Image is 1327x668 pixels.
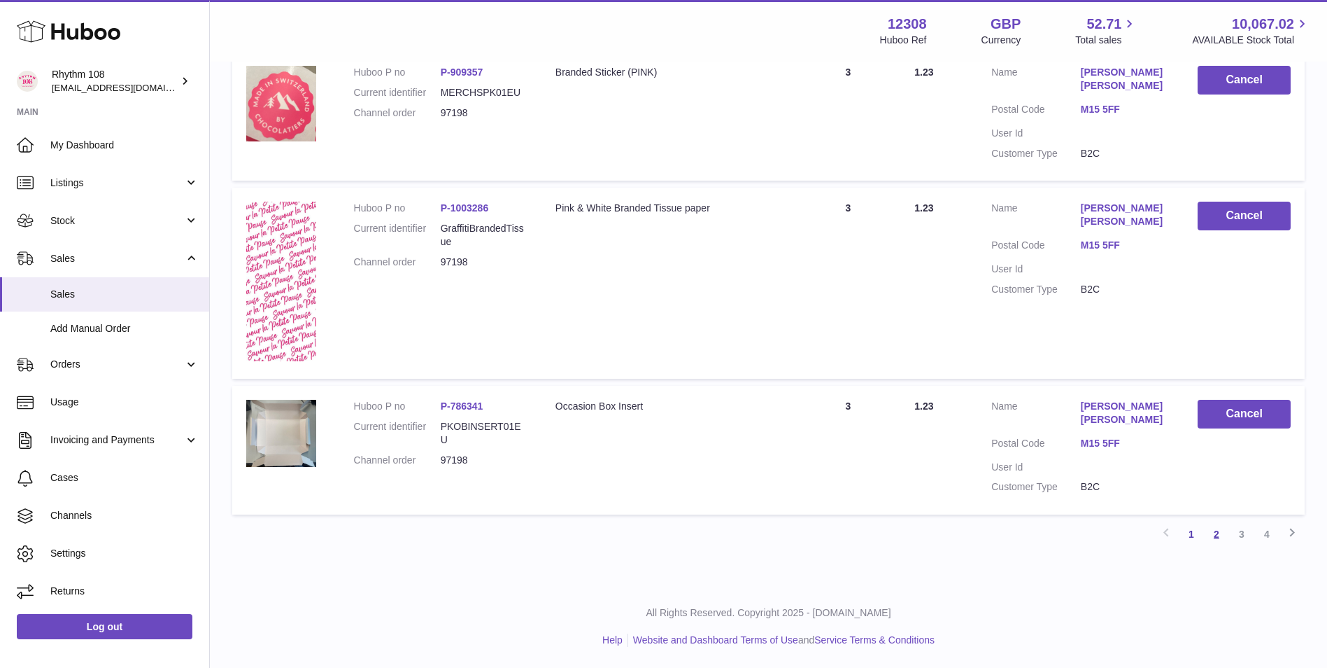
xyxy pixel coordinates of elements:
[991,400,1081,430] dt: Name
[1204,522,1229,547] a: 2
[1081,239,1170,252] a: M15 5FF
[246,400,316,467] img: 123081688034803.jpg
[991,66,1081,96] dt: Name
[441,256,527,269] dd: 97198
[354,86,441,99] dt: Current identifier
[628,634,935,647] li: and
[50,322,199,335] span: Add Manual Order
[914,67,933,78] span: 1.23
[991,15,1021,34] strong: GBP
[1081,283,1170,296] dd: B2C
[50,139,199,152] span: My Dashboard
[50,176,184,190] span: Listings
[991,202,1081,232] dt: Name
[52,82,206,93] span: [EMAIL_ADDRESS][DOMAIN_NAME]
[555,400,782,413] div: Occasion Box Insert
[17,71,38,92] img: internalAdmin-12308@internal.huboo.com
[50,547,199,560] span: Settings
[221,606,1316,620] p: All Rights Reserved. Copyright 2025 - [DOMAIN_NAME]
[1081,103,1170,116] a: M15 5FF
[354,222,441,249] dt: Current identifier
[441,222,527,249] dd: GraffitiBrandedTissue
[1075,34,1137,47] span: Total sales
[1198,202,1291,230] button: Cancel
[50,214,184,228] span: Stock
[1081,437,1170,450] a: M15 5FF
[914,202,933,214] span: 1.23
[991,480,1081,494] dt: Customer Type
[1179,522,1204,547] a: 1
[441,86,527,99] dd: MERCHSPK01EU
[50,288,199,301] span: Sales
[1198,400,1291,429] button: Cancel
[441,106,527,120] dd: 97198
[1198,66,1291,95] button: Cancel
[1086,15,1121,34] span: 52.71
[981,34,1021,47] div: Currency
[555,66,782,79] div: Branded Sticker (PINK)
[633,634,798,646] a: Website and Dashboard Terms of Use
[354,256,441,269] dt: Channel order
[441,401,483,412] a: P-786341
[354,454,441,467] dt: Channel order
[354,106,441,120] dt: Channel order
[52,68,178,95] div: Rhythm 108
[991,437,1081,454] dt: Postal Code
[1229,522,1254,547] a: 3
[795,52,900,181] td: 3
[1081,202,1170,228] a: [PERSON_NAME] [PERSON_NAME]
[50,396,199,409] span: Usage
[991,103,1081,120] dt: Postal Code
[246,202,316,361] img: 1723031163.JPG
[991,147,1081,160] dt: Customer Type
[354,400,441,413] dt: Huboo P no
[991,283,1081,296] dt: Customer Type
[50,252,184,265] span: Sales
[246,66,316,141] img: 1701192391.jpg
[354,202,441,215] dt: Huboo P no
[50,433,184,447] span: Invoicing and Payments
[991,263,1081,276] dt: User Id
[1254,522,1279,547] a: 4
[1081,66,1170,92] a: [PERSON_NAME] [PERSON_NAME]
[991,127,1081,140] dt: User Id
[17,614,192,639] a: Log out
[441,67,483,78] a: P-909357
[50,509,199,522] span: Channels
[441,202,489,214] a: P-1003286
[441,420,527,447] dd: PKOBINSERT01EU
[50,471,199,485] span: Cases
[441,454,527,467] dd: 97198
[1081,480,1170,494] dd: B2C
[602,634,623,646] a: Help
[354,420,441,447] dt: Current identifier
[1081,147,1170,160] dd: B2C
[50,585,199,598] span: Returns
[1192,15,1310,47] a: 10,067.02 AVAILABLE Stock Total
[1075,15,1137,47] a: 52.71 Total sales
[354,66,441,79] dt: Huboo P no
[795,386,900,515] td: 3
[1192,34,1310,47] span: AVAILABLE Stock Total
[880,34,927,47] div: Huboo Ref
[1232,15,1294,34] span: 10,067.02
[914,401,933,412] span: 1.23
[991,461,1081,474] dt: User Id
[795,188,900,378] td: 3
[814,634,935,646] a: Service Terms & Conditions
[50,358,184,371] span: Orders
[888,15,927,34] strong: 12308
[555,202,782,215] div: Pink & White Branded Tissue paper
[1081,400,1170,426] a: [PERSON_NAME] [PERSON_NAME]
[991,239,1081,256] dt: Postal Code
